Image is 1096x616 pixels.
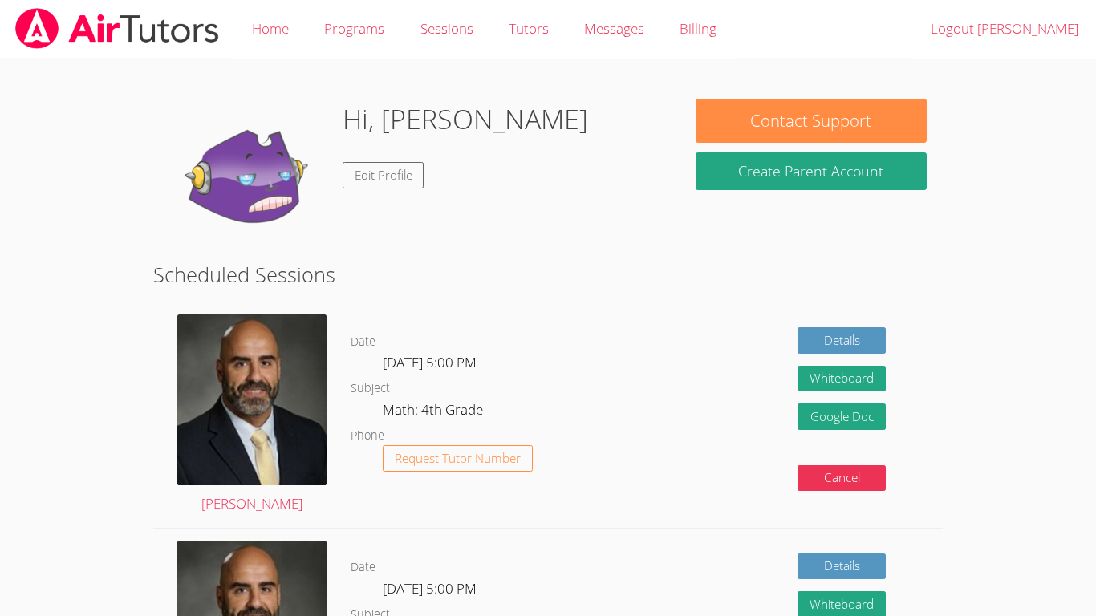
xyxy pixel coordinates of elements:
[177,314,327,516] a: [PERSON_NAME]
[383,399,486,426] dd: Math: 4th Grade
[177,314,327,485] img: avatar.png
[584,19,644,38] span: Messages
[798,465,886,492] button: Cancel
[351,426,384,446] dt: Phone
[383,353,477,371] span: [DATE] 5:00 PM
[395,452,521,464] span: Request Tutor Number
[798,553,886,580] a: Details
[351,332,375,352] dt: Date
[153,259,943,290] h2: Scheduled Sessions
[14,8,221,49] img: airtutors_banner-c4298cdbf04f3fff15de1276eac7730deb9818008684d7c2e4769d2f7ddbe033.png
[798,403,886,430] a: Google Doc
[351,379,390,399] dt: Subject
[798,327,886,354] a: Details
[343,99,588,140] h1: Hi, [PERSON_NAME]
[383,579,477,598] span: [DATE] 5:00 PM
[696,99,927,143] button: Contact Support
[696,152,927,190] button: Create Parent Account
[343,162,424,188] a: Edit Profile
[383,445,533,472] button: Request Tutor Number
[169,99,330,259] img: default.png
[351,557,375,577] dt: Date
[798,366,886,392] button: Whiteboard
